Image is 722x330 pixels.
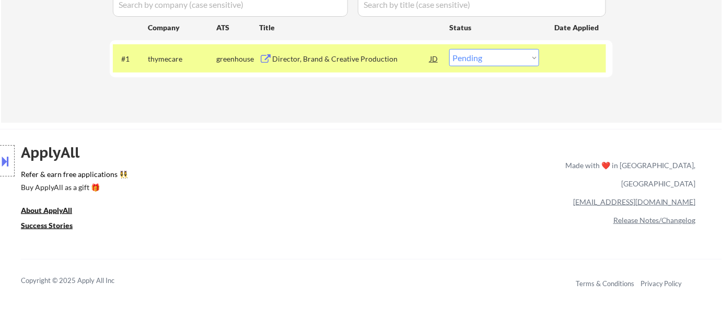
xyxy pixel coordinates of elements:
[148,22,216,33] div: Company
[216,54,259,64] div: greenhouse
[429,49,439,68] div: JD
[561,156,696,193] div: Made with ❤️ in [GEOGRAPHIC_DATA], [GEOGRAPHIC_DATA]
[272,54,430,64] div: Director, Brand & Creative Production
[554,22,600,33] div: Date Applied
[576,279,634,288] a: Terms & Conditions
[216,22,259,33] div: ATS
[449,18,539,37] div: Status
[259,22,439,33] div: Title
[573,197,696,206] a: [EMAIL_ADDRESS][DOMAIN_NAME]
[121,54,139,64] div: #1
[148,54,216,64] div: thymecare
[641,279,682,288] a: Privacy Policy
[613,216,696,225] a: Release Notes/Changelog
[21,276,141,286] div: Copyright © 2025 Apply All Inc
